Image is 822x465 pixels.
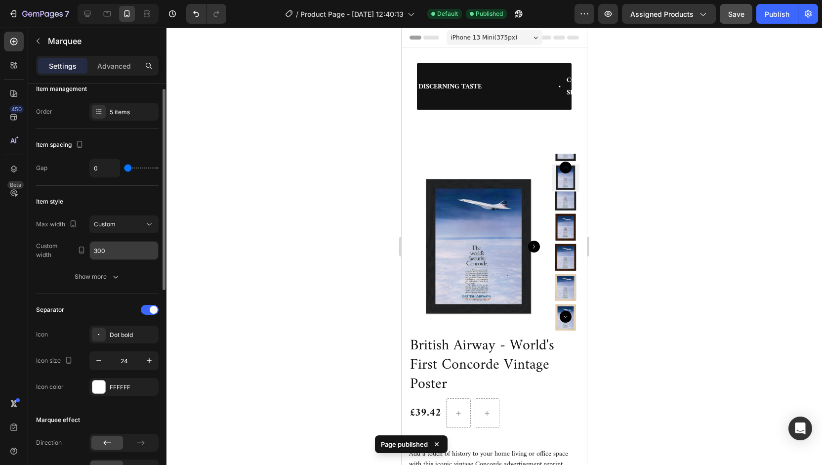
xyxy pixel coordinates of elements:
div: Icon color [36,382,64,391]
p: 7 [65,8,69,20]
input: Auto [90,242,158,259]
div: Item spacing [36,138,85,152]
p: Settings [49,61,77,71]
span: Published [476,9,503,18]
button: Save [720,4,752,24]
button: 7 [4,4,74,24]
div: FFFFFF [110,383,156,392]
p: Advanced [97,61,131,71]
span: Default [437,9,458,18]
div: Gap [36,164,47,172]
img: ac1ccb5e-3ba7-46ca-86e1-a901c46e8442 [150,185,178,213]
button: Custom [89,215,159,233]
img: c44554d2-169b-45ba-9d07-4151e69a1694 [150,246,178,274]
button: Show more [36,268,159,286]
button: Carousel Back Arrow [158,134,170,146]
span: Assigned Products [630,9,694,19]
div: Open Intercom Messenger [788,417,812,440]
img: 8fde705e-6d44-4e7b-b880-b1cc2521a211 [7,126,146,311]
div: Publish [765,9,789,19]
div: Max width [36,218,79,231]
div: Direction [36,438,62,447]
span: Save [728,10,744,18]
div: Custom width [36,242,87,259]
div: Show more [75,272,121,282]
div: 5 items [110,108,156,117]
button: Assigned Products [622,4,716,24]
img: 2f422c9b-2507-44be-9609-60b43a1d57ca [150,215,178,243]
p: Add a touch of history to your home living or office space with this iconic vintage Concorde adve... [7,420,166,443]
div: Undo/Redo [186,4,226,24]
span: Product Page - [DATE] 12:40:13 [300,9,404,19]
img: 5df26842-bf80-455d-96b5-273e64272a20 [150,136,178,164]
iframe: Design area [402,28,587,465]
div: Beta [7,181,24,189]
p: COMPLIMENTARY WORLDWIDE SHIPPING [165,46,299,71]
div: Order [36,107,52,116]
div: £39.42 [7,378,41,393]
div: Dot bold [110,331,156,339]
img: ce0ef36c-513b-4826-9356-98f6f10999d1 [150,276,178,304]
button: Carousel Next Arrow [126,213,138,225]
div: Item style [36,197,63,206]
h2: British Airway - World's First Concorde Vintage Poster [7,307,178,367]
span: Custom [94,220,116,228]
input: Auto [90,159,120,177]
p: Page published [381,439,428,449]
div: Item management [36,85,87,93]
button: Carousel Next Arrow [158,283,170,295]
div: Icon [36,330,48,339]
span: / [296,9,298,19]
img: 8fde705e-6d44-4e7b-b880-b1cc2521a211 [150,155,178,183]
div: Icon size [36,354,75,368]
p: Marquee [48,35,155,47]
div: Marquee effect [36,416,80,424]
div: 450 [9,105,24,113]
button: Publish [756,4,798,24]
div: Separator [36,305,64,314]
